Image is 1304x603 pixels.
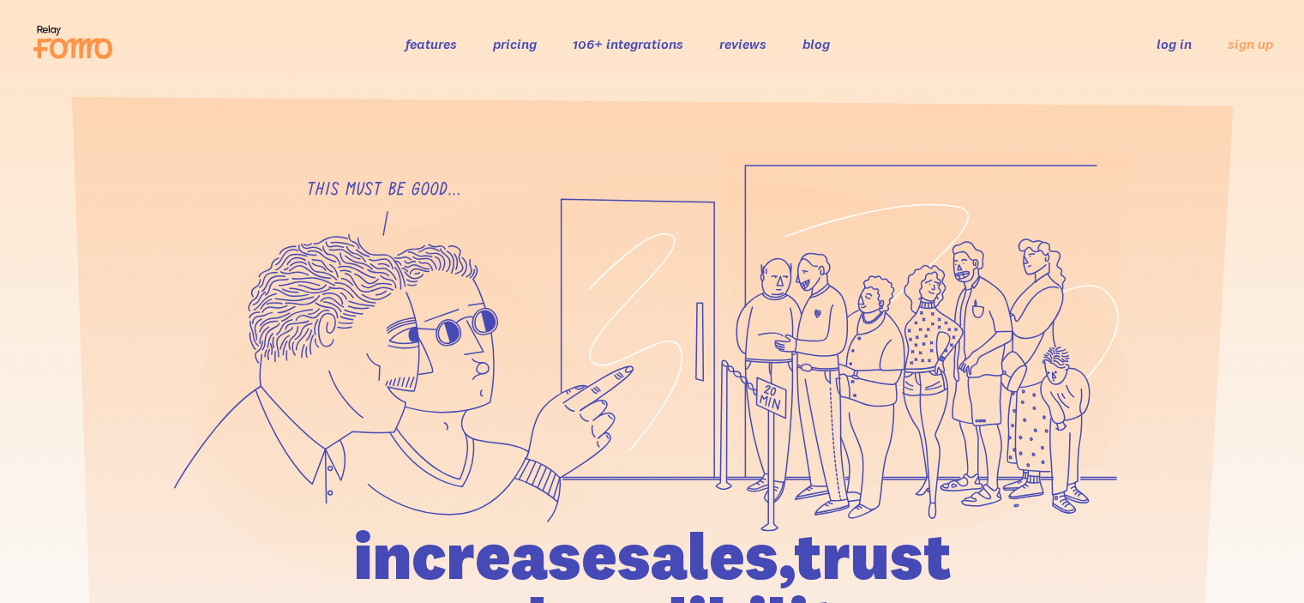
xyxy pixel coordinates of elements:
a: sign up [1228,35,1273,53]
a: reviews [719,35,766,52]
a: 106+ integrations [573,35,683,52]
a: blog [802,35,830,52]
a: log in [1157,35,1192,52]
a: features [406,35,457,52]
a: pricing [493,35,537,52]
